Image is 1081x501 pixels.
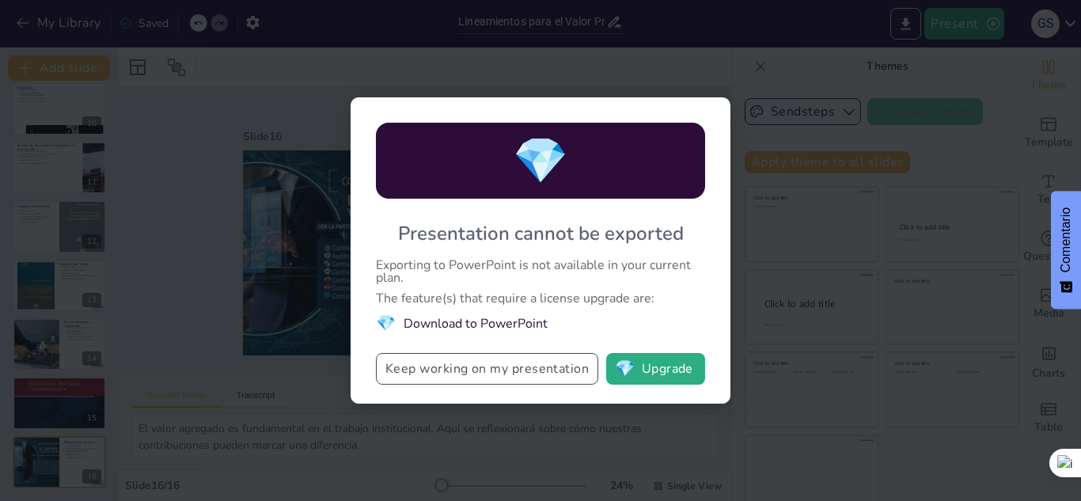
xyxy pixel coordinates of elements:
div: Exporting to PowerPoint is not available in your current plan. [376,259,705,284]
button: diamondUpgrade [606,353,705,385]
span: diamond [615,361,635,377]
font: Comentario [1059,207,1072,273]
li: Download to PowerPoint [376,313,705,334]
button: Keep working on my presentation [376,353,598,385]
div: Presentation cannot be exported [398,221,684,246]
span: diamond [513,131,568,192]
button: Comentarios - Mostrar encuesta [1051,192,1081,309]
div: The feature(s) that require a license upgrade are: [376,292,705,305]
span: diamond [376,313,396,334]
